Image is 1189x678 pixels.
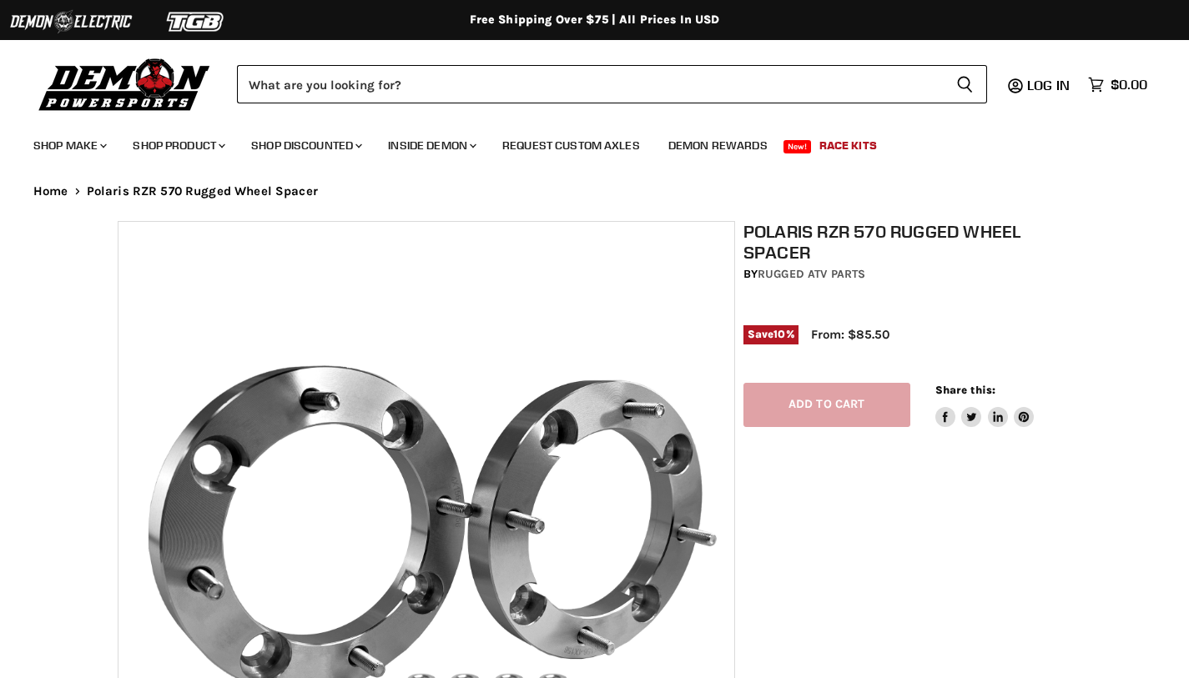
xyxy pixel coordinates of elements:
[1080,73,1156,97] a: $0.00
[1111,77,1147,93] span: $0.00
[935,383,1035,427] aside: Share this:
[237,65,943,103] input: Search
[743,221,1081,263] h1: Polaris RZR 570 Rugged Wheel Spacer
[1020,78,1080,93] a: Log in
[375,128,486,163] a: Inside Demon
[87,184,318,198] span: Polaris RZR 570 Rugged Wheel Spacer
[120,128,235,163] a: Shop Product
[21,122,1143,163] ul: Main menu
[33,54,216,113] img: Demon Powersports
[811,327,889,342] span: From: $85.50
[1027,77,1070,93] span: Log in
[8,6,134,38] img: Demon Electric Logo 2
[758,267,865,281] a: Rugged ATV Parts
[807,128,889,163] a: Race Kits
[21,128,117,163] a: Shop Make
[33,184,68,198] a: Home
[783,140,812,153] span: New!
[935,384,995,396] span: Share this:
[773,328,785,340] span: 10
[490,128,652,163] a: Request Custom Axles
[743,265,1081,284] div: by
[239,128,372,163] a: Shop Discounted
[943,65,987,103] button: Search
[237,65,987,103] form: Product
[134,6,259,38] img: TGB Logo 2
[656,128,780,163] a: Demon Rewards
[743,325,799,344] span: Save %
